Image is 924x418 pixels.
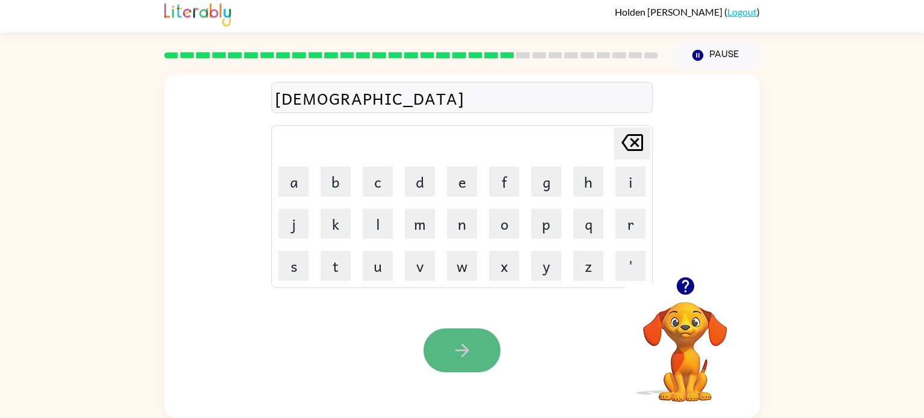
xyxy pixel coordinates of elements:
[321,167,351,197] button: b
[573,251,603,281] button: z
[405,209,435,239] button: m
[673,41,760,69] button: Pause
[615,209,645,239] button: r
[615,251,645,281] button: '
[279,167,309,197] button: a
[405,167,435,197] button: d
[531,167,561,197] button: g
[279,251,309,281] button: s
[321,209,351,239] button: k
[615,6,724,17] span: Holden [PERSON_NAME]
[447,209,477,239] button: n
[489,167,519,197] button: f
[275,85,649,111] div: [DEMOGRAPHIC_DATA]
[363,209,393,239] button: l
[573,209,603,239] button: q
[625,283,745,404] video: Your browser must support playing .mp4 files to use Literably. Please try using another browser.
[363,251,393,281] button: u
[321,251,351,281] button: t
[363,167,393,197] button: c
[615,6,760,17] div: ( )
[531,251,561,281] button: y
[531,209,561,239] button: p
[573,167,603,197] button: h
[489,251,519,281] button: x
[279,209,309,239] button: j
[405,251,435,281] button: v
[447,167,477,197] button: e
[447,251,477,281] button: w
[489,209,519,239] button: o
[727,6,757,17] a: Logout
[615,167,645,197] button: i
